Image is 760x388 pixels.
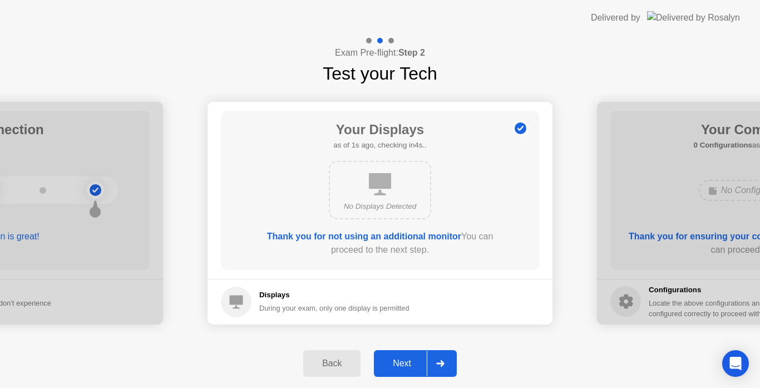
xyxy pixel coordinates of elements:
[259,303,409,313] div: During your exam, only one display is permitted
[647,11,740,24] img: Delivered by Rosalyn
[591,11,640,24] div: Delivered by
[253,230,507,257] div: You can proceed to the next step.
[307,358,357,369] div: Back
[374,350,457,377] button: Next
[303,350,361,377] button: Back
[323,60,437,87] h1: Test your Tech
[333,120,426,140] h1: Your Displays
[259,289,409,301] h5: Displays
[339,201,421,212] div: No Displays Detected
[267,232,461,241] b: Thank you for not using an additional monitor
[377,358,427,369] div: Next
[398,48,425,57] b: Step 2
[333,140,426,151] h5: as of 1s ago, checking in4s..
[722,350,749,377] div: Open Intercom Messenger
[335,46,425,60] h4: Exam Pre-flight:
